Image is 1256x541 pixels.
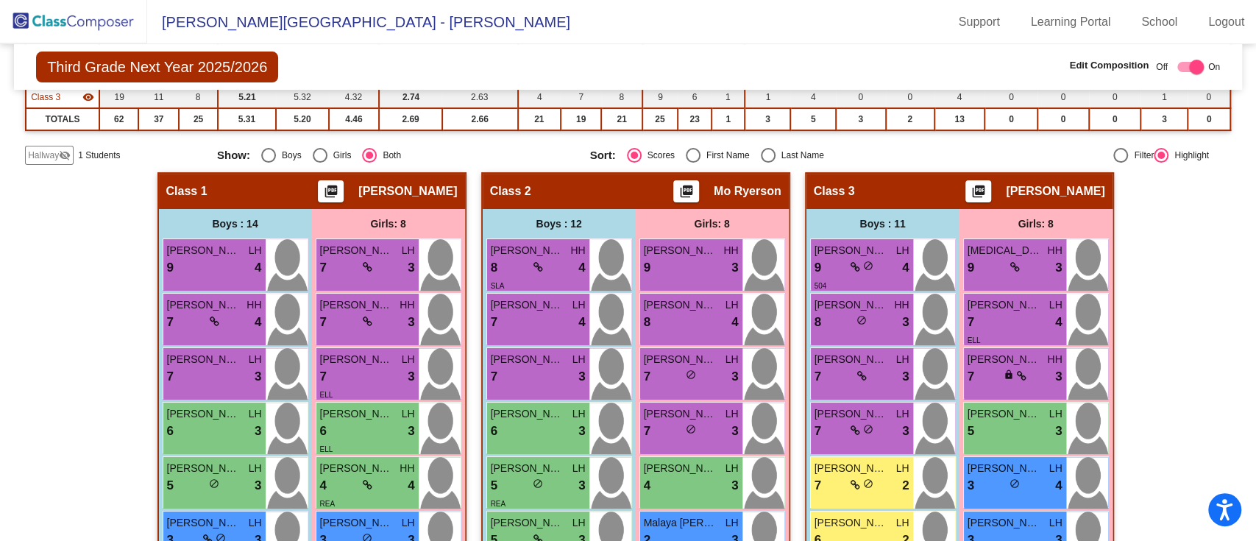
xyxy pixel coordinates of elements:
[968,367,974,386] span: 7
[408,422,414,441] span: 3
[673,180,699,202] button: Print Students Details
[902,422,909,441] span: 3
[320,445,333,453] span: ELL
[644,461,717,476] span: [PERSON_NAME]
[320,313,327,332] span: 7
[320,422,327,441] span: 6
[442,86,518,108] td: 2.63
[896,352,909,367] span: LH
[255,422,261,441] span: 3
[572,461,586,476] span: LH
[644,476,650,495] span: 4
[1140,108,1188,130] td: 3
[249,243,262,258] span: LH
[320,367,327,386] span: 7
[712,86,745,108] td: 1
[167,406,241,422] span: [PERSON_NAME]
[863,478,873,489] span: do_not_disturb_alt
[408,367,414,386] span: 3
[1019,10,1123,34] a: Learning Portal
[533,478,543,489] span: do_not_disturb_alt
[491,367,497,386] span: 7
[491,406,564,422] span: [PERSON_NAME]
[402,406,415,422] span: LH
[686,424,696,434] span: do_not_disturb_alt
[644,313,650,332] span: 8
[578,367,585,386] span: 3
[1089,108,1140,130] td: 0
[249,352,262,367] span: LH
[815,461,888,476] span: [PERSON_NAME]
[491,258,497,277] span: 8
[1037,86,1089,108] td: 0
[934,108,985,130] td: 13
[968,352,1041,367] span: [PERSON_NAME] [PERSON_NAME]
[255,367,261,386] span: 3
[1140,86,1188,108] td: 1
[642,86,678,108] td: 9
[731,258,738,277] span: 3
[138,108,179,130] td: 37
[934,86,985,108] td: 4
[249,406,262,422] span: LH
[677,184,695,205] mat-icon: picture_as_pdf
[1049,461,1062,476] span: LH
[491,500,506,508] span: REA
[644,258,650,277] span: 9
[815,367,821,386] span: 7
[1049,515,1062,531] span: LH
[255,258,261,277] span: 4
[329,108,380,130] td: 4.46
[218,86,276,108] td: 5.21
[642,149,675,162] div: Scores
[490,184,531,199] span: Class 2
[836,86,886,108] td: 0
[491,243,564,258] span: [PERSON_NAME]
[320,515,394,531] span: [PERSON_NAME]
[1208,60,1220,74] span: On
[815,282,827,290] span: 504
[731,422,738,441] span: 3
[312,209,465,238] div: Girls: 8
[590,148,952,163] mat-radio-group: Select an option
[1069,58,1149,73] span: Edit Composition
[572,515,586,531] span: LH
[400,297,414,313] span: HH
[1037,108,1089,130] td: 0
[358,184,457,199] span: [PERSON_NAME]
[886,86,934,108] td: 0
[167,367,174,386] span: 7
[970,184,987,205] mat-icon: picture_as_pdf
[896,243,909,258] span: LH
[968,243,1041,258] span: [MEDICAL_DATA][PERSON_NAME]
[377,149,401,162] div: Both
[902,313,909,332] span: 3
[790,86,835,108] td: 4
[815,352,888,367] span: [PERSON_NAME]
[1055,313,1062,332] span: 4
[249,515,262,531] span: LH
[518,108,561,130] td: 21
[320,500,336,508] span: REA
[408,313,414,332] span: 3
[896,461,909,476] span: LH
[320,243,394,258] span: [PERSON_NAME]
[902,367,909,386] span: 3
[1156,60,1168,74] span: Off
[815,515,888,531] span: [PERSON_NAME]
[806,209,959,238] div: Boys : 11
[320,461,394,476] span: [PERSON_NAME]
[1049,406,1062,422] span: LH
[886,108,934,130] td: 2
[147,10,570,34] span: [PERSON_NAME][GEOGRAPHIC_DATA] - [PERSON_NAME]
[968,406,1041,422] span: [PERSON_NAME]
[561,86,602,108] td: 7
[590,149,616,162] span: Sort:
[26,108,99,130] td: TOTALS
[255,476,261,495] span: 3
[815,243,888,258] span: [PERSON_NAME]
[400,461,414,476] span: HH
[167,297,241,313] span: [PERSON_NAME]
[968,336,981,344] span: ELL
[714,184,781,199] span: Mo Ryerson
